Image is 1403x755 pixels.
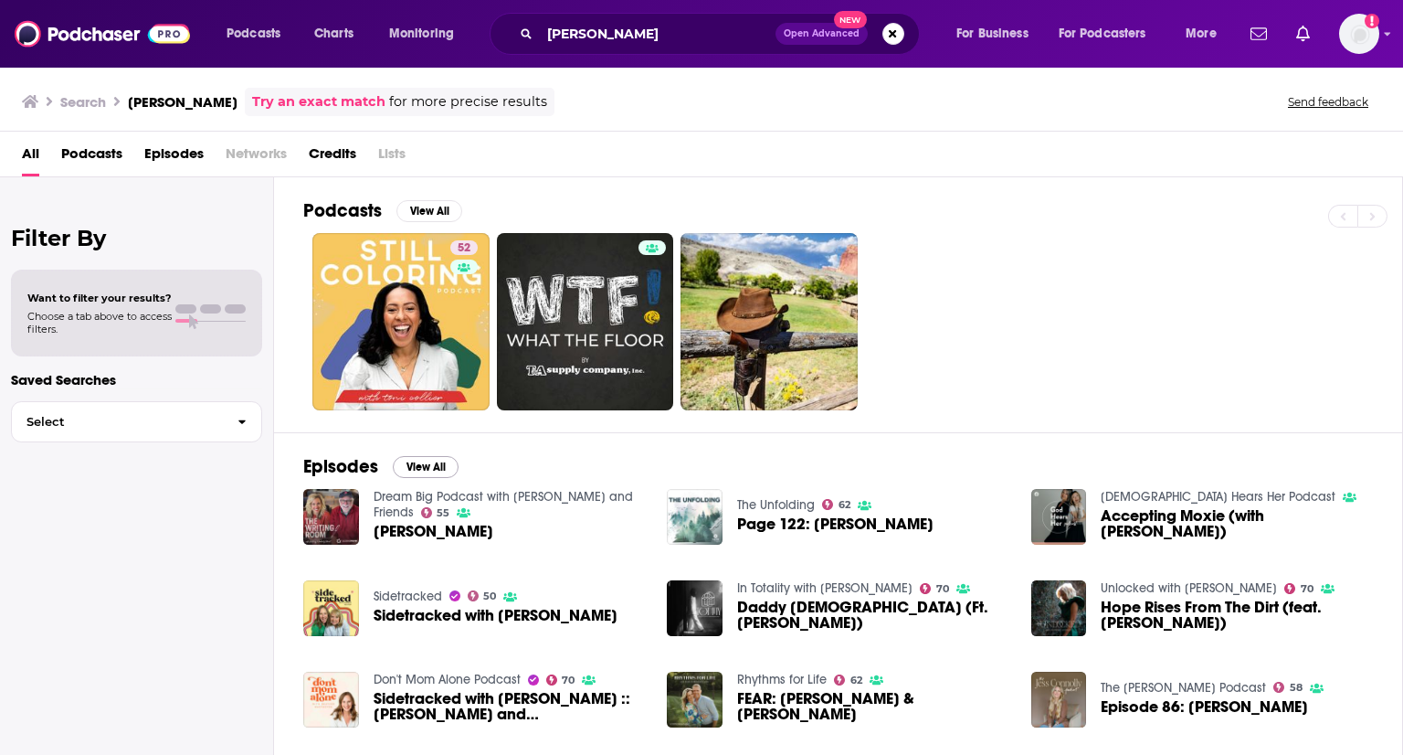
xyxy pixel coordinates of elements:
span: Monitoring [389,21,454,47]
span: Logged in as shcarlos [1339,14,1379,54]
a: Unlocked with Savannah Chrisley [1101,580,1277,596]
a: 62 [822,499,850,510]
span: For Podcasters [1059,21,1146,47]
span: More [1186,21,1217,47]
button: View All [396,200,462,222]
a: Episode 86: Toni Collier [1101,699,1308,715]
span: Sidetracked with [PERSON_NAME] [374,608,617,623]
a: 70 [546,675,575,686]
span: 50 [483,592,496,601]
span: For Business [956,21,1029,47]
span: Select [12,416,223,428]
a: 55 [421,507,450,518]
a: PodcastsView All [303,199,462,222]
img: Hope Rises From The Dirt (feat. Toni Collier) [1031,580,1087,636]
img: Podchaser - Follow, Share and Rate Podcasts [15,16,190,51]
a: Sidetracked with Toni Collier :: Cynthia and Heather [Ep 468] [374,691,646,722]
a: Show notifications dropdown [1243,18,1274,49]
a: EpisodesView All [303,455,459,478]
span: Episode 86: [PERSON_NAME] [1101,699,1308,715]
span: Want to filter your results? [27,292,172,304]
img: Page 122: Toni Collier [667,489,723,545]
a: Show notifications dropdown [1289,18,1317,49]
img: Sidetracked with Toni Collier :: Cynthia and Heather [Ep 468] [303,672,359,728]
span: Hope Rises From The Dirt (feat. [PERSON_NAME]) [1101,600,1373,631]
button: Open AdvancedNew [775,23,868,45]
button: Select [11,401,262,442]
a: Sidetracked with Toni Collier [374,608,617,623]
a: Accepting Moxie (with Toni Collier) [1031,489,1087,545]
a: FEAR: Dr. Chip Dodd & Toni Collier [737,691,1009,722]
span: 52 [458,239,470,258]
h2: Episodes [303,455,378,478]
span: Episodes [144,139,204,176]
span: All [22,139,39,176]
span: Charts [314,21,353,47]
span: 55 [437,509,449,517]
h2: Filter By [11,225,262,251]
button: open menu [376,19,478,48]
img: Toni Collier [303,489,359,545]
span: Sidetracked with [PERSON_NAME] :: [PERSON_NAME] and [PERSON_NAME] [Ep 468] [374,691,646,722]
img: FEAR: Dr. Chip Dodd & Toni Collier [667,672,723,728]
span: Podcasts [227,21,280,47]
img: Episode 86: Toni Collier [1031,672,1087,728]
span: for more precise results [389,91,547,112]
button: open menu [1173,19,1239,48]
a: Sidetracked [374,589,442,604]
a: Daddy God (Ft. Toni Collier) [737,600,1009,631]
a: Try an exact match [252,91,385,112]
span: 70 [562,676,575,685]
a: Charts [302,19,364,48]
span: New [834,11,867,28]
h2: Podcasts [303,199,382,222]
span: [PERSON_NAME] [374,524,493,539]
a: Rhythms for Life [737,672,827,687]
a: God Hears Her Podcast [1101,489,1335,505]
svg: Add a profile image [1365,14,1379,28]
span: Choose a tab above to access filters. [27,310,172,335]
input: Search podcasts, credits, & more... [540,19,775,48]
button: open menu [944,19,1051,48]
span: Page 122: [PERSON_NAME] [737,516,934,532]
a: Don't Mom Alone Podcast [374,672,521,687]
a: Dream Big Podcast with Bob Goff and Friends [374,489,633,520]
a: 52 [312,233,490,410]
img: Sidetracked with Toni Collier [303,580,359,636]
p: Saved Searches [11,371,262,388]
img: Daddy God (Ft. Toni Collier) [667,580,723,636]
a: Podcasts [61,139,122,176]
span: 70 [1301,585,1313,593]
a: Hope Rises From The Dirt (feat. Toni Collier) [1101,600,1373,631]
span: Daddy [DEMOGRAPHIC_DATA] (Ft. [PERSON_NAME]) [737,600,1009,631]
button: Send feedback [1282,94,1374,110]
a: 62 [834,675,862,686]
a: Credits [309,139,356,176]
a: 70 [1284,583,1313,594]
a: The Jess Connolly Podcast [1101,680,1266,696]
a: 52 [450,240,478,255]
a: The Unfolding [737,497,815,513]
span: Lists [378,139,406,176]
span: 62 [850,676,862,685]
img: User Profile [1339,14,1379,54]
a: 70 [920,583,949,594]
button: View All [393,456,459,478]
a: Accepting Moxie (with Toni Collier) [1101,508,1373,539]
button: Show profile menu [1339,14,1379,54]
a: 50 [468,590,497,601]
span: 70 [936,585,949,593]
a: Toni Collier [374,524,493,539]
span: FEAR: [PERSON_NAME] & [PERSON_NAME] [737,691,1009,722]
button: open menu [1047,19,1173,48]
a: 58 [1273,682,1303,693]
